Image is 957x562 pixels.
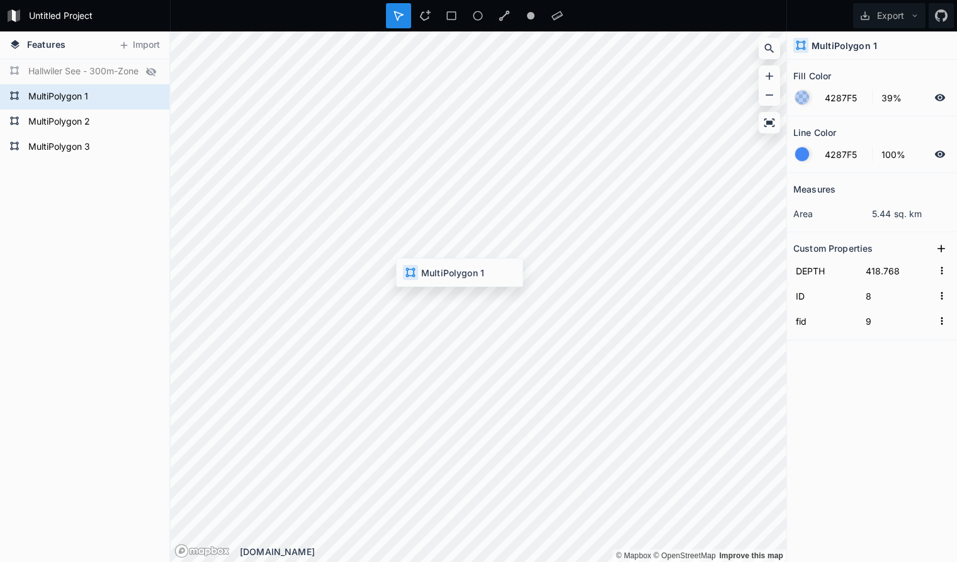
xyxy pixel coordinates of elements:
h2: Fill Color [793,66,831,86]
div: [DOMAIN_NAME] [240,545,786,558]
input: Name [793,261,857,280]
a: Map feedback [719,551,783,560]
h4: MultiPolygon 1 [812,39,877,52]
button: Import [112,35,166,55]
button: Export [853,3,926,28]
dd: 5.44 sq. km [872,207,951,220]
input: Empty [863,286,933,305]
h2: Custom Properties [793,239,873,258]
h2: Measures [793,179,835,199]
a: OpenStreetMap [654,551,716,560]
input: Empty [863,261,933,280]
a: Mapbox logo [174,544,230,558]
h2: Line Color [793,123,836,142]
dt: area [793,207,872,220]
input: Name [793,286,857,305]
input: Name [793,312,857,330]
a: Mapbox [616,551,651,560]
input: Empty [863,312,933,330]
span: Features [27,38,65,51]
